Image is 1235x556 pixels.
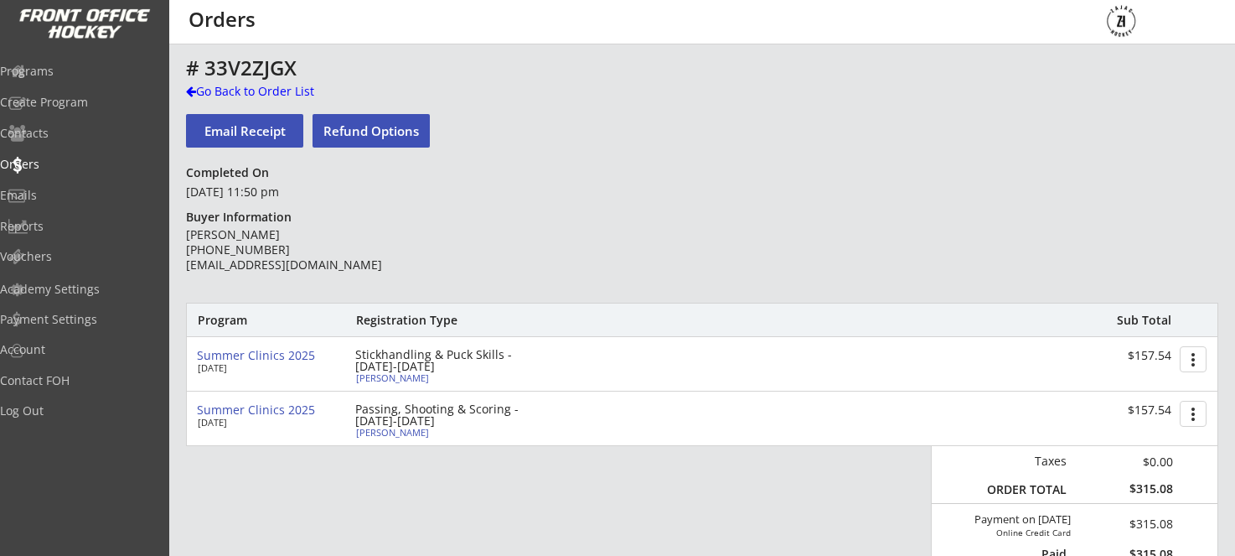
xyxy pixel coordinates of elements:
div: $315.08 [1078,481,1173,496]
div: Completed On [186,165,276,180]
div: Summer Clinics 2025 [197,403,342,418]
div: [DATE] 11:50 pm [186,184,428,200]
div: Taxes [979,454,1067,469]
div: Program [198,313,288,328]
button: more_vert [1180,346,1207,372]
div: $315.08 [1093,518,1173,530]
div: ORDER TOTAL [979,482,1067,497]
button: more_vert [1180,401,1207,427]
div: $157.54 [1067,349,1171,363]
div: [PERSON_NAME] [356,428,543,437]
div: Online Credit Card [976,527,1071,538]
div: Registration Type [356,313,548,328]
div: Summer Clinics 2025 [197,349,342,363]
div: # 33V2ZJGX [186,58,989,78]
div: Stickhandling & Puck Skills - [DATE]-[DATE] [355,349,548,372]
div: [PERSON_NAME] [356,373,543,382]
button: Email Receipt [186,114,303,148]
div: [DATE] [198,418,332,427]
div: Sub Total [1098,313,1171,328]
div: $157.54 [1067,403,1171,418]
div: [DATE] [198,363,332,372]
div: [PERSON_NAME] [PHONE_NUMBER] [EMAIL_ADDRESS][DOMAIN_NAME] [186,227,428,273]
button: Refund Options [313,114,430,148]
div: Go Back to Order List [186,83,359,100]
div: Payment on [DATE] [938,513,1071,527]
div: Buyer Information [186,210,299,225]
div: Passing, Shooting & Scoring - [DATE]-[DATE] [355,403,548,427]
div: $0.00 [1078,453,1173,470]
